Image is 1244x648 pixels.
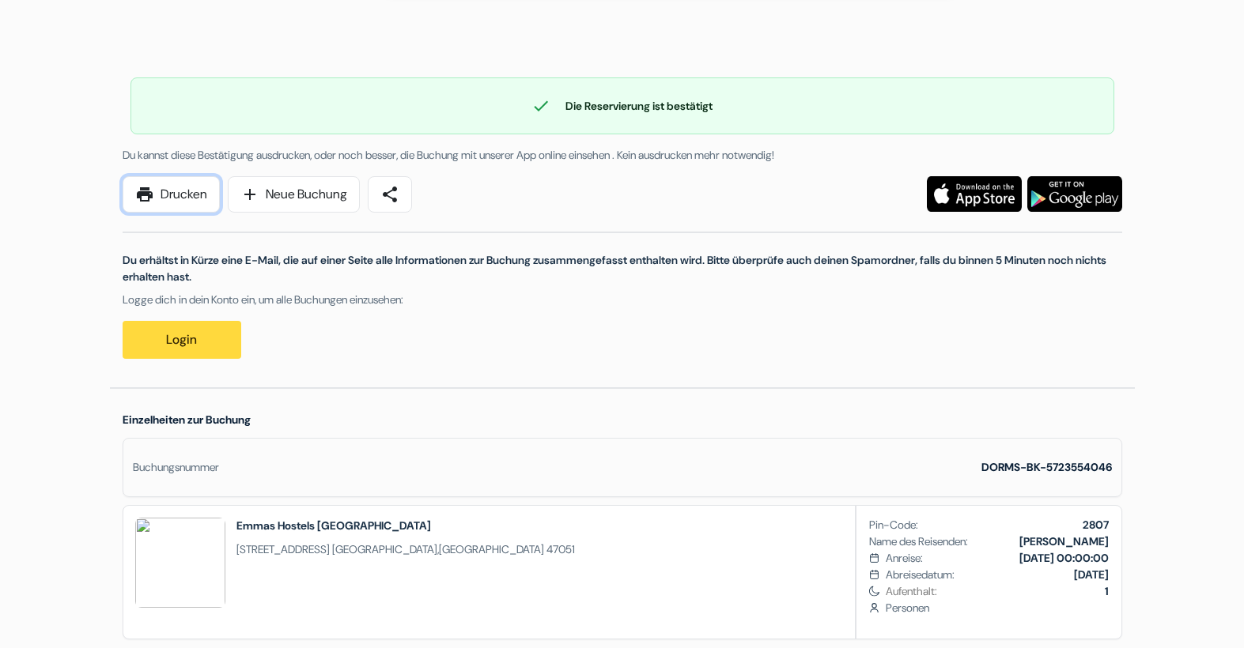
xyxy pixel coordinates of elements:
[1105,584,1109,598] b: 1
[123,148,774,162] span: Du kannst diese Bestätigung ausdrucken, oder noch besser, die Buchung mit unserer App online eins...
[135,185,154,204] span: print
[123,321,241,359] a: Login
[236,541,575,558] span: ,
[135,518,225,608] img: XTteYFVmDjwCNQZl
[240,185,259,204] span: add
[123,176,220,213] a: printDrucken
[927,176,1022,212] img: Lade die kostenlose App herunter
[123,413,251,427] span: Einzelheiten zur Buchung
[546,542,575,556] span: 47051
[332,542,437,556] span: [GEOGRAPHIC_DATA]
[228,176,360,213] a: addNeue Buchung
[869,517,918,533] span: Pin-Code:
[1019,534,1109,548] b: [PERSON_NAME]
[869,533,968,550] span: Name des Reisenden:
[439,542,544,556] span: [GEOGRAPHIC_DATA]
[133,459,219,476] div: Buchungsnummer
[886,583,1108,600] span: Aufenthalt:
[123,252,1122,285] p: Du erhältst in Kürze eine E-Mail, die auf einer Seite alle Informationen zur Buchung zusammengefa...
[886,600,1108,616] span: Personen
[131,96,1114,115] div: Die Reservierung ist bestätigt
[368,176,412,213] a: share
[236,542,330,556] span: [STREET_ADDRESS]
[1074,567,1109,582] b: [DATE]
[1019,551,1109,565] b: [DATE] 00:00:00
[1083,518,1109,532] b: 2807
[380,185,399,204] span: share
[886,550,923,567] span: Anreise:
[1027,176,1122,212] img: Lade die kostenlose App herunter
[531,96,550,115] span: check
[886,567,955,583] span: Abreisedatum:
[981,460,1112,474] strong: DORMS-BK-5723554046
[236,518,575,533] h2: Emmas Hostels [GEOGRAPHIC_DATA]
[123,292,1122,308] p: Logge dich in dein Konto ein, um alle Buchungen einzusehen:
